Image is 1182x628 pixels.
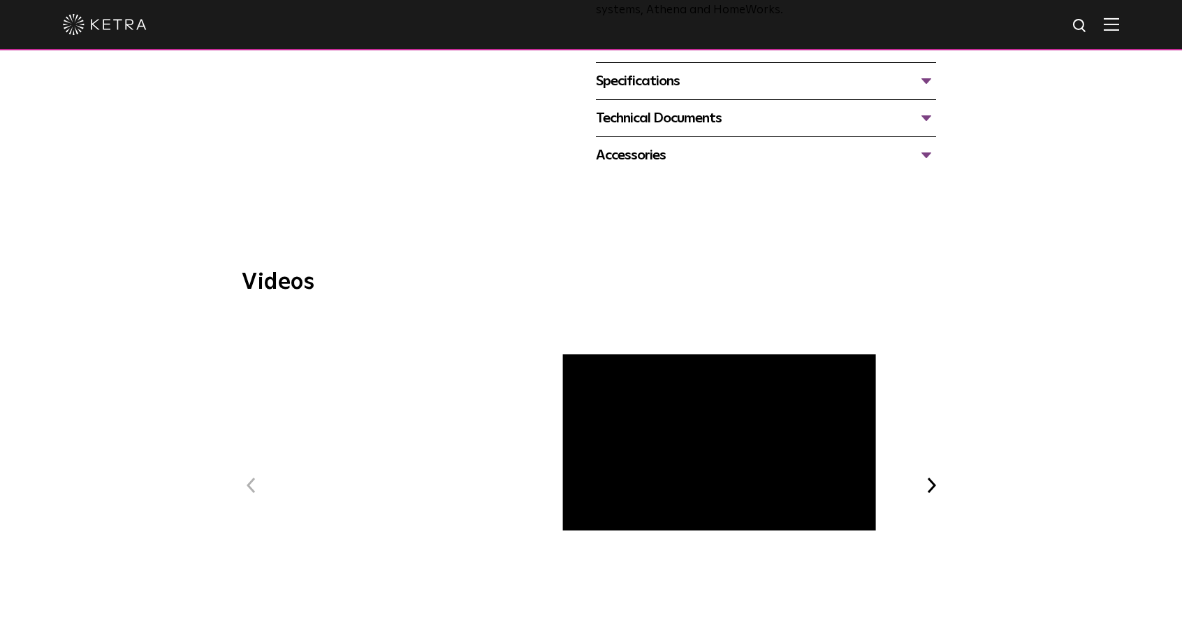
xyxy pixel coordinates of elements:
[596,144,936,166] div: Accessories
[242,271,940,294] h3: Videos
[63,14,147,35] img: ketra-logo-2019-white
[596,107,936,129] div: Technical Documents
[922,476,940,494] button: Next
[242,476,260,494] button: Previous
[1104,17,1119,31] img: Hamburger%20Nav.svg
[1072,17,1089,35] img: search icon
[596,70,936,92] div: Specifications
